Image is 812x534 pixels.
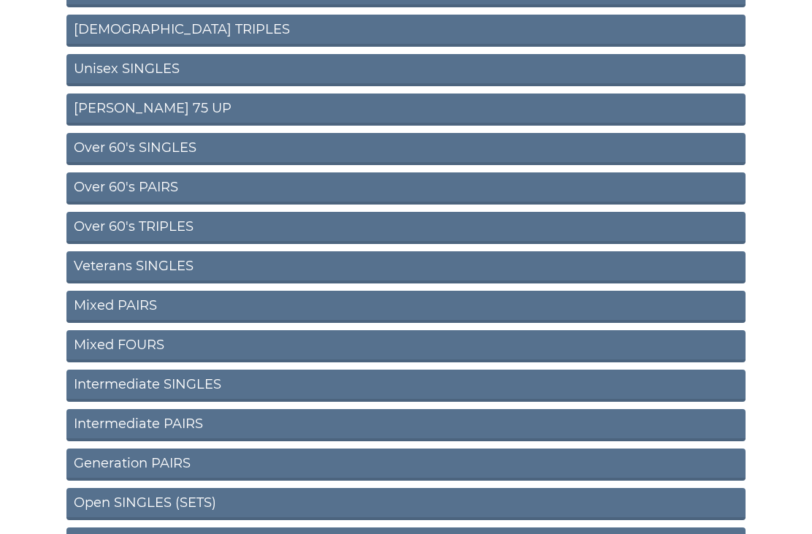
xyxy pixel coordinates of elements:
a: Over 60's PAIRS [66,173,746,205]
a: Mixed FOURS [66,331,746,363]
a: Unisex SINGLES [66,55,746,87]
a: Veterans SINGLES [66,252,746,284]
a: Over 60's SINGLES [66,134,746,166]
a: Intermediate PAIRS [66,410,746,442]
a: [DEMOGRAPHIC_DATA] TRIPLES [66,15,746,47]
a: Intermediate SINGLES [66,370,746,403]
a: Open SINGLES (SETS) [66,489,746,521]
a: Generation PAIRS [66,449,746,481]
a: Over 60's TRIPLES [66,213,746,245]
a: Mixed PAIRS [66,291,746,324]
a: [PERSON_NAME] 75 UP [66,94,746,126]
